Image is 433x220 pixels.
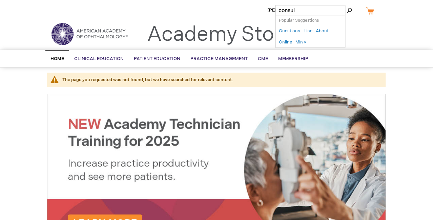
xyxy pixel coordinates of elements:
span: Membership [278,56,309,61]
span: Popular Suggestions [279,18,319,23]
span: Patient Education [134,56,180,61]
a: Academy Store [147,22,293,47]
span: CME [258,56,268,61]
a: [PERSON_NAME] [267,7,305,13]
span: Search [330,3,355,17]
input: Name, # or keyword [275,5,346,16]
a: Line [304,28,313,34]
span: Home [50,56,64,61]
a: About [316,28,329,34]
span: Clinical Education [74,56,124,61]
a: Online [279,39,292,45]
a: Questions [279,28,301,34]
div: The page you requested was not found, but we have searched for relevant content. [62,77,379,83]
a: Min v [296,39,307,45]
span: Practice Management [190,56,248,61]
